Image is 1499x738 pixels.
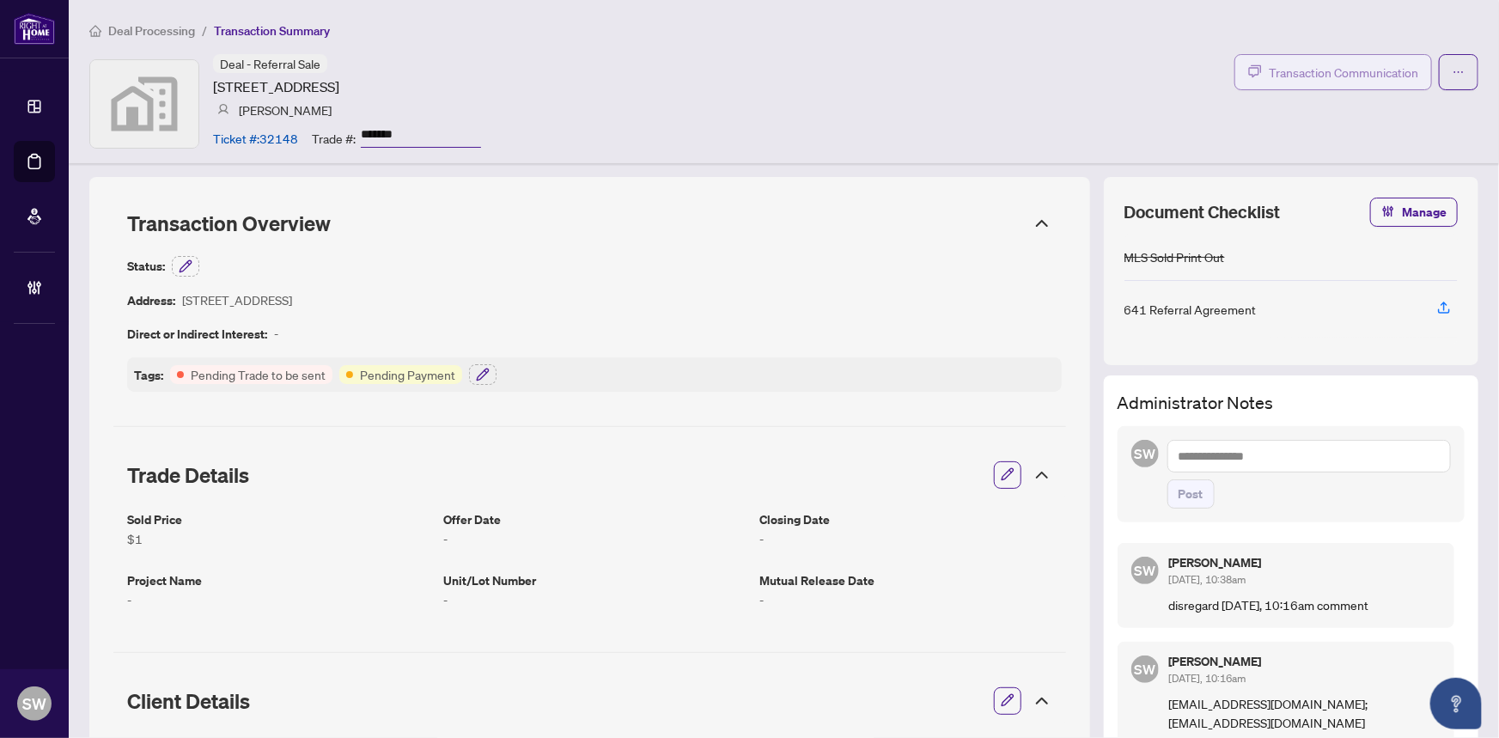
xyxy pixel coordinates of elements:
[1269,63,1418,82] span: Transaction Communication
[213,76,339,97] article: [STREET_ADDRESS]
[1134,560,1155,582] span: SW
[113,451,1066,499] div: Trade Details
[220,56,320,71] span: Deal - Referral Sale
[127,210,331,236] span: Transaction Overview
[1124,300,1257,319] div: 641 Referral Agreement
[759,590,1062,609] article: -
[22,692,46,716] span: SW
[1453,66,1465,78] span: ellipsis
[127,509,430,529] article: Sold Price
[113,677,1066,725] div: Client Details
[1169,672,1246,685] span: [DATE], 10:16am
[274,324,278,344] article: -
[127,688,250,714] span: Client Details
[14,13,55,45] img: logo
[127,324,267,344] article: Direct or Indirect Interest:
[214,23,330,39] span: Transaction Summary
[89,25,101,37] span: home
[134,365,163,385] article: Tags:
[443,590,746,609] article: -
[759,509,1062,529] article: Closing Date
[1169,694,1441,732] p: [EMAIL_ADDRESS][DOMAIN_NAME]; [EMAIL_ADDRESS][DOMAIN_NAME]
[312,129,356,148] article: Trade #:
[443,529,746,548] article: -
[213,129,298,148] article: Ticket #: 32148
[1234,54,1432,90] button: Transaction Communication
[443,509,746,529] article: Offer Date
[1124,247,1225,266] div: MLS Sold Print Out
[1134,443,1155,465] span: SW
[127,590,430,609] article: -
[127,462,249,488] span: Trade Details
[759,570,1062,590] article: Mutual Release Date
[127,256,165,277] article: Status:
[90,60,198,148] img: svg%3e
[1169,557,1441,569] h5: [PERSON_NAME]
[239,101,332,119] article: [PERSON_NAME]
[360,365,455,384] article: Pending Payment
[127,529,430,548] article: $1
[1169,595,1441,614] p: disregard [DATE], 10:16am comment
[759,529,1062,548] article: -
[1402,198,1447,226] span: Manage
[113,201,1066,246] div: Transaction Overview
[1430,678,1482,729] button: Open asap
[1134,659,1155,680] span: SW
[127,570,430,590] article: Project Name
[202,21,207,40] li: /
[1169,573,1246,586] span: [DATE], 10:38am
[1118,389,1465,416] h3: Administrator Notes
[108,23,195,39] span: Deal Processing
[1124,200,1281,224] span: Document Checklist
[1370,198,1458,227] button: Manage
[1167,479,1215,509] button: Post
[127,290,175,310] article: Address:
[1169,656,1441,668] h5: [PERSON_NAME]
[191,365,326,384] article: Pending Trade to be sent
[182,290,292,310] article: [STREET_ADDRESS]
[443,570,746,590] article: Unit/Lot Number
[217,104,229,116] img: svg%3e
